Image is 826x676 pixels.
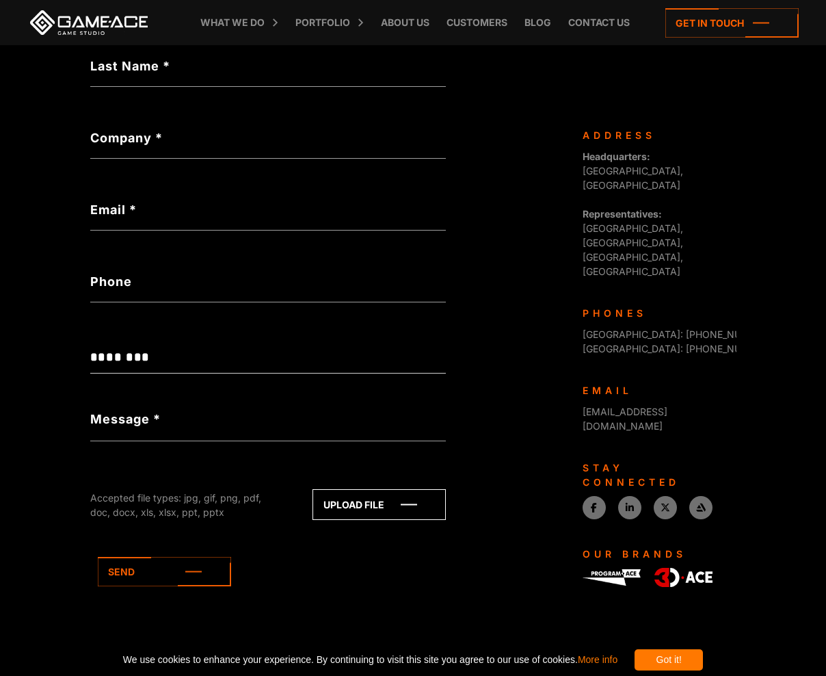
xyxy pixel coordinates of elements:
span: [GEOGRAPHIC_DATA], [GEOGRAPHIC_DATA], [GEOGRAPHIC_DATA], [GEOGRAPHIC_DATA] [583,208,683,277]
strong: Headquarters: [583,151,650,162]
div: Phones [583,306,726,320]
strong: Representatives: [583,208,662,220]
div: Accepted file types: jpg, gif, png, pdf, doc, docx, xls, xlsx, ppt, pptx [90,491,282,519]
a: Upload file [312,489,446,520]
div: Stay connected [583,460,726,489]
div: Address [583,128,726,142]
a: Get in touch [665,8,799,38]
span: [GEOGRAPHIC_DATA]: [PHONE_NUMBER] [583,328,771,340]
span: [GEOGRAPHIC_DATA], [GEOGRAPHIC_DATA] [583,151,683,191]
label: Email * [90,200,446,219]
div: Email [583,383,726,398]
a: [EMAIL_ADDRESS][DOMAIN_NAME] [583,406,667,432]
div: Got it! [635,649,703,671]
img: 3D-Ace [654,568,712,587]
label: Phone [90,272,446,291]
div: Our Brands [583,547,726,561]
img: Program-Ace [583,569,641,585]
label: Company * [90,129,446,147]
span: [GEOGRAPHIC_DATA]: [PHONE_NUMBER] [583,343,771,354]
span: We use cookies to enhance your experience. By continuing to visit this site you agree to our use ... [123,649,617,671]
a: Send [98,557,231,586]
label: Message * [90,410,161,428]
a: More info [578,654,617,665]
label: Last Name * [90,57,446,75]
